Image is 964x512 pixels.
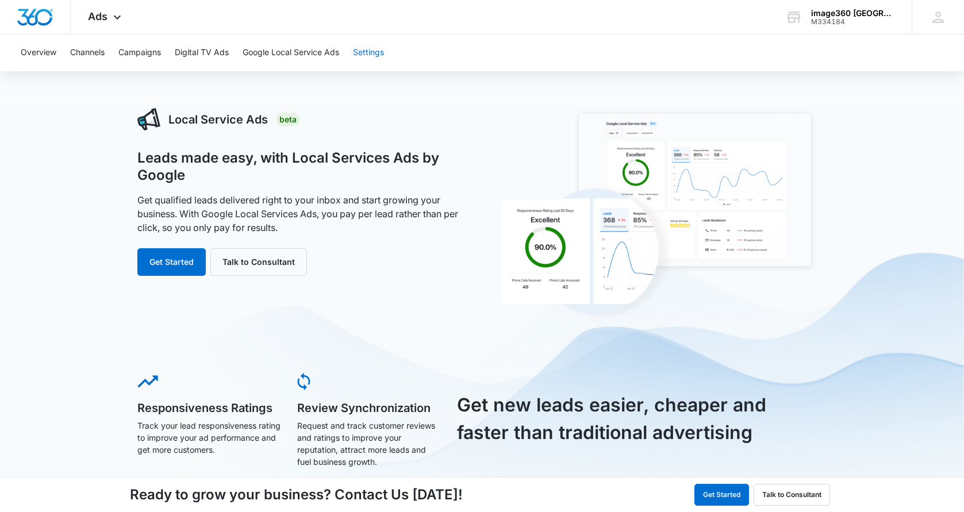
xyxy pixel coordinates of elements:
button: Digital TV Ads [175,34,229,71]
div: account name [811,9,895,18]
span: Ads [88,10,107,22]
h3: Local Service Ads [168,111,268,128]
button: Overview [21,34,56,71]
button: Get Started [137,248,206,276]
h1: Leads made easy, with Local Services Ads by Google [137,149,470,184]
h5: Responsiveness Ratings [137,402,281,414]
button: Channels [70,34,105,71]
button: Campaigns [118,34,161,71]
button: Settings [353,34,384,71]
div: account id [811,18,895,26]
h4: Ready to grow your business? Contact Us [DATE]! [130,484,463,505]
h3: Get new leads easier, cheaper and faster than traditional advertising [457,391,780,446]
button: Google Local Service Ads [243,34,339,71]
button: Talk to Consultant [210,248,307,276]
button: Talk to Consultant [754,484,830,506]
p: Request and track customer reviews and ratings to improve your reputation, attract more leads and... [297,419,441,468]
div: Beta [276,113,300,126]
h5: Review Synchronization [297,402,441,414]
p: Track your lead responsiveness rating to improve your ad performance and get more customers. [137,419,281,456]
button: Get Started [694,484,749,506]
p: Get qualified leads delivered right to your inbox and start growing your business. With Google Lo... [137,193,470,234]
